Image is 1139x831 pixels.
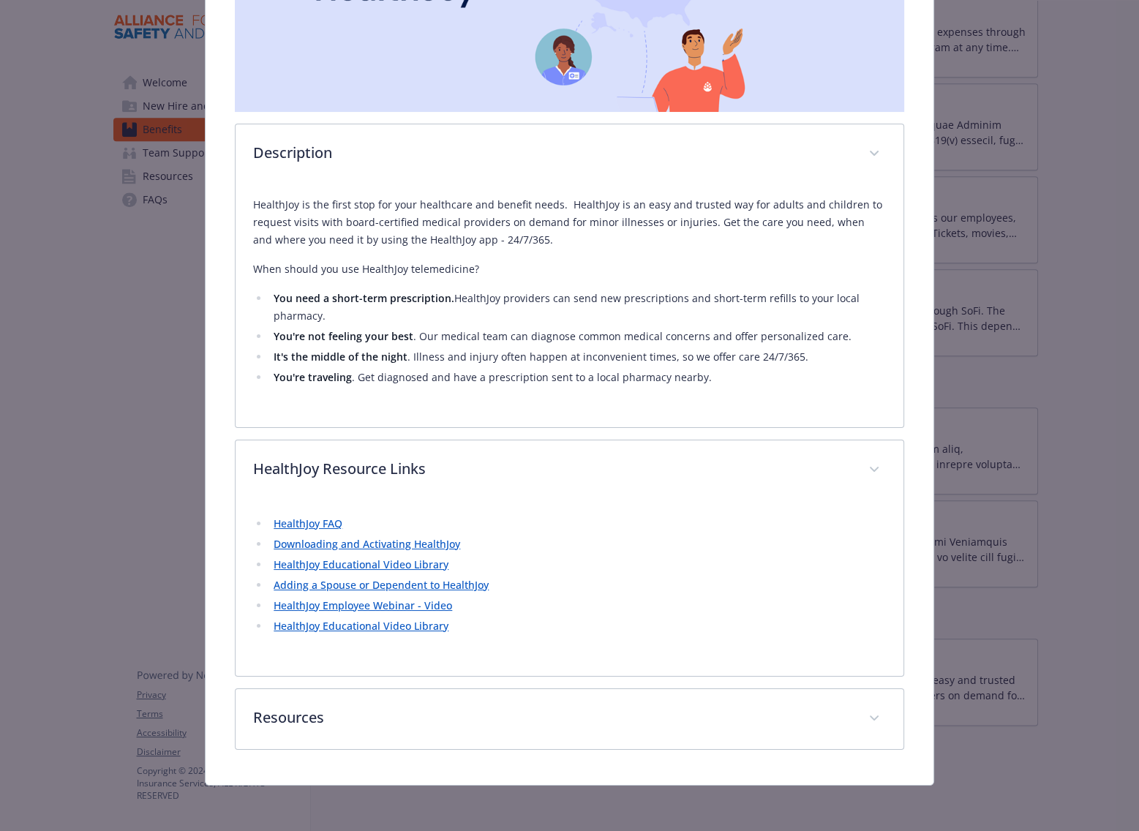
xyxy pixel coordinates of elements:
[274,350,407,364] strong: It's the middle of the night
[236,689,903,749] div: Resources
[236,440,903,500] div: HealthJoy Resource Links
[269,348,885,366] li: . Illness and injury often happen at inconvenient times, so we offer care 24/7/365.
[274,329,413,343] strong: You're not feeling your best
[274,291,454,305] strong: You need a short-term prescription.
[274,619,448,633] a: HealthJoy Educational Video Library
[274,516,342,530] a: HealthJoy FAQ
[236,500,903,676] div: HealthJoy Resource Links
[274,557,448,571] a: HealthJoy Educational Video Library
[253,142,850,164] p: Description
[253,707,850,729] p: Resources
[274,370,352,384] strong: You're traveling
[253,260,885,278] p: When should you use HealthJoy telemedicine?
[274,598,452,612] a: HealthJoy Employee Webinar - Video
[269,328,885,345] li: . Our medical team can diagnose common medical concerns and offer personalized care.
[274,578,489,592] a: Adding a Spouse or Dependent to HealthJoy
[274,537,460,551] a: Downloading and Activating HealthJoy
[269,290,885,325] li: HealthJoy providers can send new prescriptions and short-term refills to your local pharmacy.
[253,196,885,249] p: HealthJoy is the first stop for your healthcare and benefit needs. HealthJoy is an easy and trust...
[236,124,903,184] div: Description
[253,458,850,480] p: HealthJoy Resource Links
[236,184,903,427] div: Description
[269,369,885,386] li: . Get diagnosed and have a prescription sent to a local pharmacy nearby.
